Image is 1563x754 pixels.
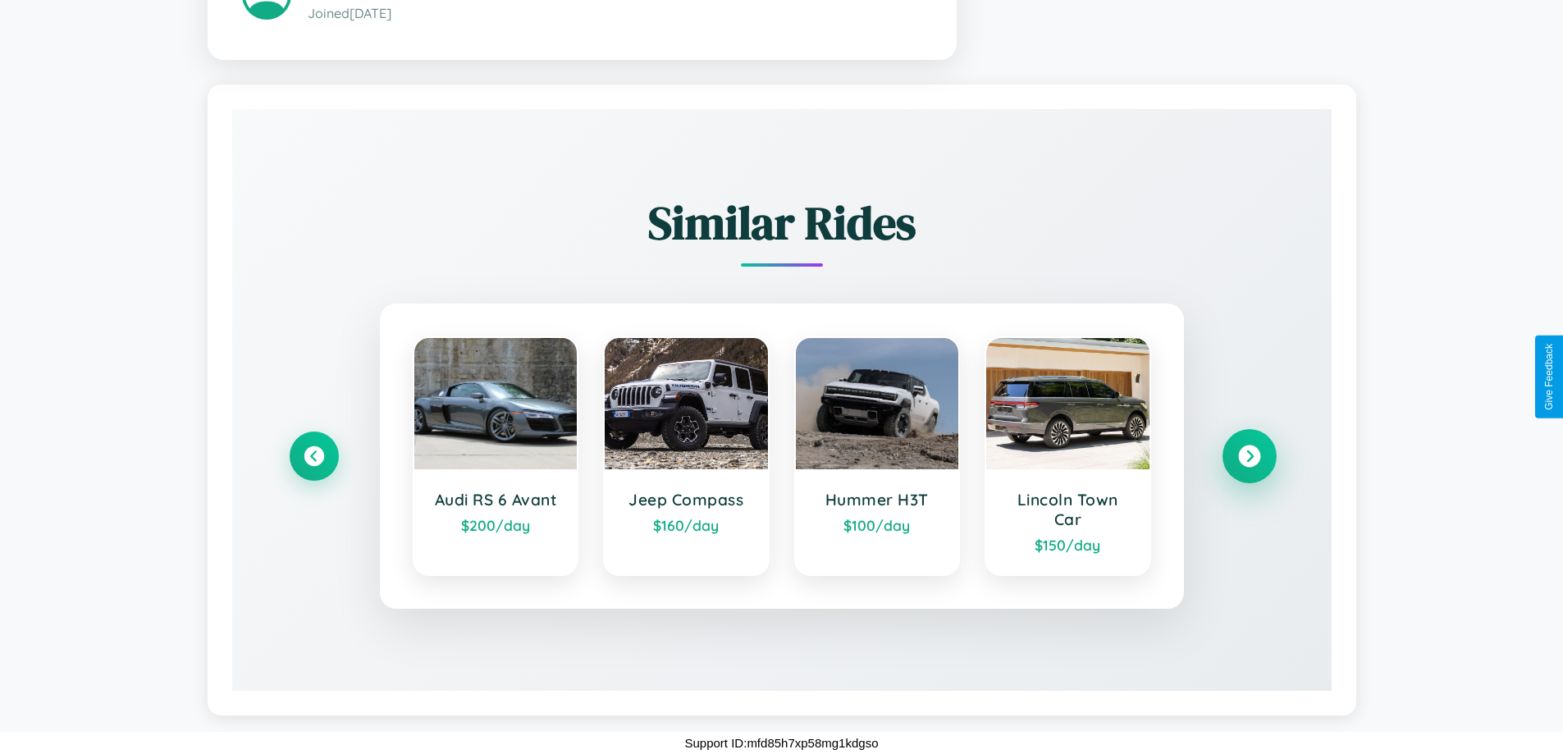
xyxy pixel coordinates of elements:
div: $ 200 /day [431,516,561,534]
div: Give Feedback [1543,344,1555,410]
h3: Audi RS 6 Avant [431,490,561,510]
h3: Jeep Compass [621,490,752,510]
div: $ 160 /day [621,516,752,534]
h3: Hummer H3T [812,490,943,510]
div: $ 100 /day [812,516,943,534]
a: Lincoln Town Car$150/day [985,336,1151,576]
a: Jeep Compass$160/day [603,336,770,576]
p: Support ID: mfd85h7xp58mg1kdgso [685,732,879,754]
a: Audi RS 6 Avant$200/day [413,336,579,576]
div: $ 150 /day [1003,536,1133,554]
a: Hummer H3T$100/day [794,336,961,576]
h3: Lincoln Town Car [1003,490,1133,529]
h2: Similar Rides [290,191,1274,254]
p: Joined [DATE] [308,2,922,25]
